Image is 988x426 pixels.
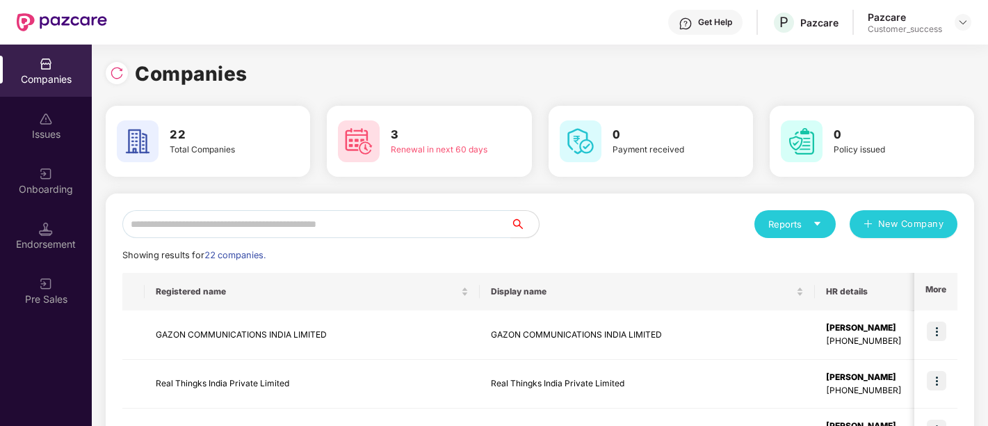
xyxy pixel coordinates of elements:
div: Pazcare [868,10,942,24]
span: Registered name [156,286,458,297]
td: GAZON COMMUNICATIONS INDIA LIMITED [145,310,480,360]
h1: Companies [135,58,248,89]
div: Get Help [698,17,732,28]
span: 22 companies. [204,250,266,260]
span: Display name [491,286,793,297]
img: svg+xml;base64,PHN2ZyBpZD0iSXNzdWVzX2Rpc2FibGVkIiB4bWxucz0iaHR0cDovL3d3dy53My5vcmcvMjAwMC9zdmciIH... [39,112,53,126]
img: svg+xml;base64,PHN2ZyBpZD0iRHJvcGRvd24tMzJ4MzIiIHhtbG5zPSJodHRwOi8vd3d3LnczLm9yZy8yMDAwL3N2ZyIgd2... [957,17,969,28]
span: New Company [878,217,944,231]
h3: 0 [834,126,935,144]
span: plus [864,219,873,230]
button: plusNew Company [850,210,957,238]
button: search [510,210,540,238]
div: Payment received [613,143,714,157]
td: Real Thingks India Private Limited [480,360,815,409]
img: svg+xml;base64,PHN2ZyB4bWxucz0iaHR0cDovL3d3dy53My5vcmcvMjAwMC9zdmciIHdpZHRoPSI2MCIgaGVpZ2h0PSI2MC... [781,120,823,162]
img: svg+xml;base64,PHN2ZyB4bWxucz0iaHR0cDovL3d3dy53My5vcmcvMjAwMC9zdmciIHdpZHRoPSI2MCIgaGVpZ2h0PSI2MC... [560,120,601,162]
img: svg+xml;base64,PHN2ZyBpZD0iSGVscC0zMngzMiIgeG1sbnM9Imh0dHA6Ly93d3cudzMub3JnLzIwMDAvc3ZnIiB3aWR0aD... [679,17,693,31]
img: svg+xml;base64,PHN2ZyB4bWxucz0iaHR0cDovL3d3dy53My5vcmcvMjAwMC9zdmciIHdpZHRoPSI2MCIgaGVpZ2h0PSI2MC... [338,120,380,162]
div: Renewal in next 60 days [391,143,492,157]
h3: 0 [613,126,714,144]
div: Total Companies [170,143,271,157]
img: icon [927,371,946,390]
h3: 22 [170,126,271,144]
span: caret-down [813,219,822,228]
span: search [510,219,539,230]
img: New Pazcare Logo [17,13,107,31]
th: More [914,273,957,310]
div: Reports [768,217,822,231]
div: Pazcare [800,16,839,29]
span: Showing results for [122,250,266,260]
td: Real Thingks India Private Limited [145,360,480,409]
div: Customer_success [868,24,942,35]
img: icon [927,322,946,341]
img: svg+xml;base64,PHN2ZyB3aWR0aD0iMjAiIGhlaWdodD0iMjAiIHZpZXdCb3g9IjAgMCAyMCAyMCIgZmlsbD0ibm9uZSIgeG... [39,167,53,181]
img: svg+xml;base64,PHN2ZyB3aWR0aD0iMTQuNSIgaGVpZ2h0PSIxNC41IiB2aWV3Qm94PSIwIDAgMTYgMTYiIGZpbGw9Im5vbm... [39,222,53,236]
span: P [779,14,788,31]
h3: 3 [391,126,492,144]
div: Policy issued [834,143,935,157]
th: Registered name [145,273,480,310]
td: GAZON COMMUNICATIONS INDIA LIMITED [480,310,815,360]
th: Display name [480,273,815,310]
img: svg+xml;base64,PHN2ZyBpZD0iUmVsb2FkLTMyeDMyIiB4bWxucz0iaHR0cDovL3d3dy53My5vcmcvMjAwMC9zdmciIHdpZH... [110,66,124,80]
img: svg+xml;base64,PHN2ZyBpZD0iQ29tcGFuaWVzIiB4bWxucz0iaHR0cDovL3d3dy53My5vcmcvMjAwMC9zdmciIHdpZHRoPS... [39,57,53,71]
img: svg+xml;base64,PHN2ZyB3aWR0aD0iMjAiIGhlaWdodD0iMjAiIHZpZXdCb3g9IjAgMCAyMCAyMCIgZmlsbD0ibm9uZSIgeG... [39,277,53,291]
img: svg+xml;base64,PHN2ZyB4bWxucz0iaHR0cDovL3d3dy53My5vcmcvMjAwMC9zdmciIHdpZHRoPSI2MCIgaGVpZ2h0PSI2MC... [117,120,159,162]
